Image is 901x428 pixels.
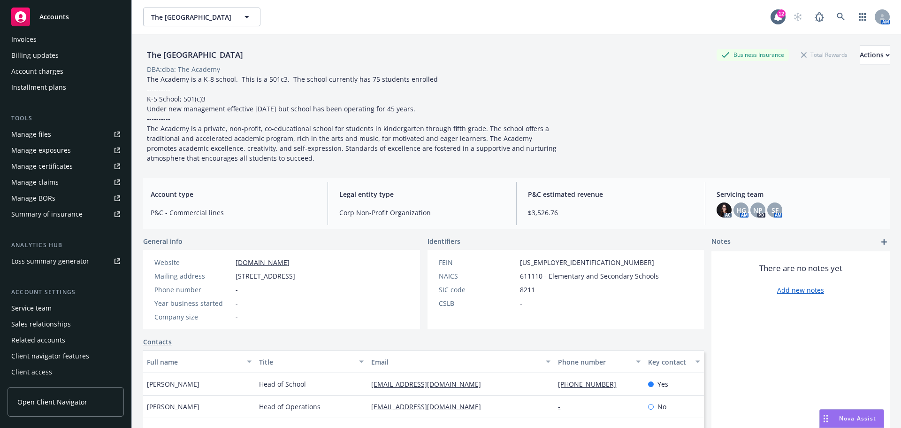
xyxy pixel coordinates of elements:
div: Full name [147,357,241,367]
div: NAICS [439,271,516,281]
button: Key contact [644,350,704,373]
span: Accounts [39,13,69,21]
div: DBA: dba: The Academy [147,64,220,74]
span: [PERSON_NAME] [147,379,199,389]
div: Account settings [8,288,124,297]
div: Website [154,257,232,267]
span: 611110 - Elementary and Secondary Schools [520,271,659,281]
button: Email [367,350,554,373]
span: Head of School [259,379,306,389]
span: Yes [657,379,668,389]
a: Invoices [8,32,124,47]
div: Loss summary generator [11,254,89,269]
span: Identifiers [428,236,460,246]
a: Client navigator features [8,349,124,364]
div: Company size [154,312,232,322]
span: Corp Non-Profit Organization [339,208,505,218]
div: Manage claims [11,175,59,190]
a: Installment plans [8,80,124,95]
a: Account charges [8,64,124,79]
button: Actions [860,46,890,64]
span: - [520,298,522,308]
span: - [236,285,238,295]
a: - [558,402,568,411]
div: Manage exposures [11,143,71,158]
a: Client access [8,365,124,380]
div: Title [259,357,353,367]
span: $3,526.76 [528,208,694,218]
a: Manage exposures [8,143,124,158]
div: Client access [11,365,52,380]
a: add [878,236,890,248]
div: Phone number [154,285,232,295]
div: Year business started [154,298,232,308]
span: Notes [711,236,731,248]
span: [PERSON_NAME] [147,402,199,412]
span: No [657,402,666,412]
div: Summary of insurance [11,207,83,222]
a: Search [832,8,850,26]
a: Loss summary generator [8,254,124,269]
div: CSLB [439,298,516,308]
a: Contacts [143,337,172,347]
div: The [GEOGRAPHIC_DATA] [143,49,247,61]
span: - [236,298,238,308]
div: Business Insurance [717,49,789,61]
div: Tools [8,114,124,123]
span: The [GEOGRAPHIC_DATA] [151,12,232,22]
div: Mailing address [154,271,232,281]
div: Manage certificates [11,159,73,174]
div: Invoices [11,32,37,47]
button: The [GEOGRAPHIC_DATA] [143,8,260,26]
span: SF [771,205,779,215]
a: Manage BORs [8,191,124,206]
div: Analytics hub [8,241,124,250]
div: Account charges [11,64,63,79]
div: Phone number [558,357,630,367]
div: SIC code [439,285,516,295]
div: Installment plans [11,80,66,95]
span: 8211 [520,285,535,295]
div: Email [371,357,540,367]
button: Title [255,350,367,373]
a: Add new notes [777,285,824,295]
span: Account type [151,189,316,199]
a: Manage claims [8,175,124,190]
span: P&C - Commercial lines [151,208,316,218]
span: P&C estimated revenue [528,189,694,199]
a: Switch app [853,8,872,26]
div: Total Rewards [796,49,852,61]
button: Full name [143,350,255,373]
span: The Academy is a K-8 school. This is a 501c3. The school currently has 75 students enrolled -----... [147,75,558,163]
a: Sales relationships [8,317,124,332]
a: [EMAIL_ADDRESS][DOMAIN_NAME] [371,402,489,411]
span: Legal entity type [339,189,505,199]
button: Phone number [554,350,644,373]
a: Service team [8,301,124,316]
a: Start snowing [788,8,807,26]
a: Accounts [8,4,124,30]
span: Nova Assist [839,414,876,422]
div: Drag to move [820,410,832,428]
span: HG [736,205,746,215]
span: Servicing team [717,189,882,199]
a: Related accounts [8,333,124,348]
span: Open Client Navigator [17,397,87,407]
div: Manage BORs [11,191,55,206]
a: Billing updates [8,48,124,63]
div: Service team [11,301,52,316]
img: photo [717,202,732,218]
div: Manage files [11,127,51,142]
div: FEIN [439,257,516,267]
div: Client navigator features [11,349,89,364]
a: Manage files [8,127,124,142]
a: Manage certificates [8,159,124,174]
div: Related accounts [11,333,65,348]
a: [EMAIL_ADDRESS][DOMAIN_NAME] [371,380,489,389]
div: Key contact [648,357,690,367]
span: Head of Operations [259,402,321,412]
div: 12 [777,9,786,18]
span: [US_EMPLOYER_IDENTIFICATION_NUMBER] [520,257,654,267]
